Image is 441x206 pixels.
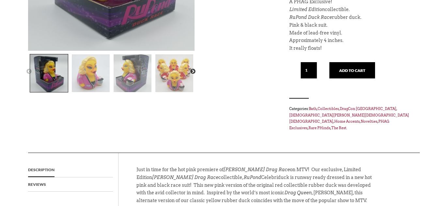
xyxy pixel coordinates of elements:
a: Description [28,163,55,177]
p: collectible. [289,6,413,14]
a: Home Accents [334,119,360,124]
a: Bath [309,106,317,111]
em: [PERSON_NAME] Drag Race [152,175,218,180]
p: rubber duck. [289,14,413,21]
button: Next [190,68,196,75]
a: [DEMOGRAPHIC_DATA][PERSON_NAME][DEMOGRAPHIC_DATA][DEMOGRAPHIC_DATA] [289,113,409,124]
a: PHAG Exclusives [289,119,389,130]
a: The Rest [331,126,346,130]
a: DragCon [GEOGRAPHIC_DATA] [340,106,396,111]
em: Drag Queen [284,190,312,195]
button: Previous [26,68,32,75]
a: Collectibles [318,106,339,111]
em: [PERSON_NAME] Drag Race [224,167,290,172]
a: Reviews [28,177,46,192]
input: Qty [301,62,317,78]
em: RuPond [244,175,261,180]
p: Made of lead-free vinyl. [289,29,413,37]
em: RuPond Duck Race [289,15,332,20]
a: Novelties [361,119,377,124]
p: Approximately 4 inches. [289,37,413,45]
a: Rare PHinds [308,126,330,130]
button: Add to cart [329,62,375,78]
p: Pink & black suit. [289,21,413,29]
em: Limited Edition [289,7,325,12]
p: It really floats! [289,45,413,52]
span: Categories: , , , , , , , , . [289,105,413,131]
